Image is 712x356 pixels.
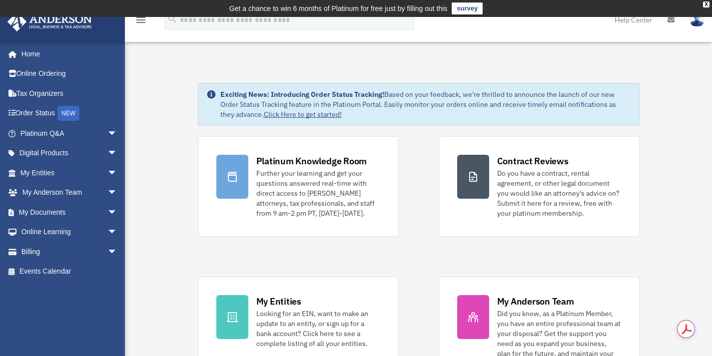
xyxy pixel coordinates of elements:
[7,242,132,262] a: Billingarrow_drop_down
[497,295,574,308] div: My Anderson Team
[135,14,147,26] i: menu
[107,183,127,203] span: arrow_drop_down
[7,83,132,103] a: Tax Organizers
[220,90,384,99] strong: Exciting News: Introducing Order Status Tracking!
[452,2,483,14] a: survey
[7,183,132,203] a: My Anderson Teamarrow_drop_down
[107,222,127,243] span: arrow_drop_down
[4,12,95,31] img: Anderson Advisors Platinum Portal
[107,202,127,223] span: arrow_drop_down
[264,110,342,119] a: Click Here to get started!
[439,136,640,237] a: Contract Reviews Do you have a contract, rental agreement, or other legal document you would like...
[7,44,127,64] a: Home
[198,136,399,237] a: Platinum Knowledge Room Further your learning and get your questions answered real-time with dire...
[7,202,132,222] a: My Documentsarrow_drop_down
[107,143,127,164] span: arrow_drop_down
[7,64,132,84] a: Online Ordering
[497,168,621,218] div: Do you have a contract, rental agreement, or other legal document you would like an attorney's ad...
[107,242,127,262] span: arrow_drop_down
[57,106,79,121] div: NEW
[256,168,380,218] div: Further your learning and get your questions answered real-time with direct access to [PERSON_NAM...
[107,123,127,144] span: arrow_drop_down
[690,12,705,27] img: User Pic
[703,1,710,7] div: close
[167,13,178,24] i: search
[107,163,127,183] span: arrow_drop_down
[229,2,448,14] div: Get a chance to win 6 months of Platinum for free just by filling out this
[256,309,380,349] div: Looking for an EIN, want to make an update to an entity, or sign up for a bank account? Click her...
[7,123,132,143] a: Platinum Q&Aarrow_drop_down
[256,295,301,308] div: My Entities
[7,262,132,282] a: Events Calendar
[135,17,147,26] a: menu
[7,143,132,163] a: Digital Productsarrow_drop_down
[7,222,132,242] a: Online Learningarrow_drop_down
[7,103,132,124] a: Order StatusNEW
[7,163,132,183] a: My Entitiesarrow_drop_down
[256,155,367,167] div: Platinum Knowledge Room
[497,155,569,167] div: Contract Reviews
[220,89,631,119] div: Based on your feedback, we're thrilled to announce the launch of our new Order Status Tracking fe...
